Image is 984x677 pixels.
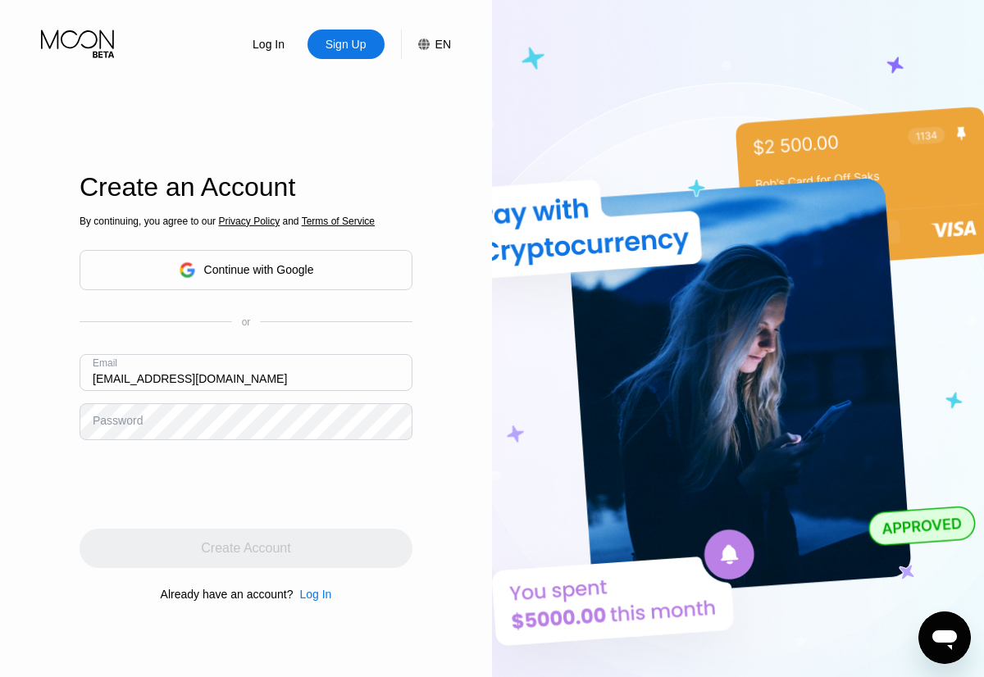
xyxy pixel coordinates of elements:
div: Email [93,357,117,369]
div: Continue with Google [80,250,412,290]
div: Password [93,414,143,427]
iframe: reCAPTCHA [80,452,329,516]
div: Log In [230,30,307,59]
div: Log In [251,36,286,52]
div: Continue with Google [204,263,314,276]
div: Log In [299,588,331,601]
div: or [242,316,251,328]
span: Terms of Service [302,216,375,227]
div: Create an Account [80,172,412,202]
span: Privacy Policy [218,216,280,227]
div: EN [401,30,451,59]
div: Log In [293,588,331,601]
div: By continuing, you agree to our [80,216,412,227]
div: Already have an account? [161,588,294,601]
span: and [280,216,302,227]
div: Sign Up [324,36,368,52]
iframe: Button to launch messaging window [918,611,971,664]
div: Sign Up [307,30,385,59]
div: EN [435,38,451,51]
